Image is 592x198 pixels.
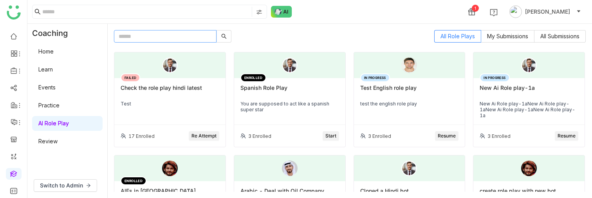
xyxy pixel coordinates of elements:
[38,48,54,55] a: Home
[38,66,53,73] a: Learn
[189,131,219,141] button: Re Attempt
[162,161,178,176] img: 6891e6b463e656570aba9a5a
[480,73,509,82] div: IN PROGRESS
[121,101,219,107] div: Test
[38,120,69,127] a: AI Role Play
[480,101,578,118] div: New Ai Role play-1aNew Ai Role play-1aNew Ai Role play-1aNew Ai Role play-1a
[521,161,537,176] img: 6891e6b463e656570aba9a5a
[34,179,97,192] button: Switch to Admin
[555,131,578,141] button: Resume
[240,101,339,112] div: You are supposed to act like a spanish super star
[240,73,266,82] div: ENROLLED
[472,5,479,12] div: 1
[256,9,262,15] img: search-type.svg
[325,132,336,140] span: Start
[360,101,459,107] div: test the english role play
[525,7,570,16] span: [PERSON_NAME]
[121,84,219,98] div: Check the role play hindi latest
[323,131,339,141] button: Start
[282,161,298,176] img: 689c4d09a2c09d0bea1c05ba
[440,33,475,39] span: All Role Plays
[38,102,60,109] a: Practice
[38,138,58,144] a: Review
[282,57,298,73] img: male-person.png
[435,131,458,141] button: Resume
[490,9,498,16] img: help.svg
[40,181,83,190] span: Switch to Admin
[38,84,56,91] a: Events
[271,6,292,18] img: ask-buddy-normal.svg
[128,133,155,139] div: 17 Enrolled
[360,73,390,82] div: IN PROGRESS
[162,57,178,73] img: male-person.png
[240,84,339,98] div: Spanish Role Play
[7,5,21,20] img: logo
[368,133,391,139] div: 3 Enrolled
[401,57,417,73] img: 68930212d8d78f14571aeecf
[487,133,511,139] div: 3 Enrolled
[540,33,579,39] span: All Submissions
[509,5,522,18] img: avatar
[558,132,576,140] span: Resume
[438,132,456,140] span: Resume
[521,57,537,73] img: male-person.png
[121,73,140,82] div: FAILED
[360,84,459,98] div: Test English role play
[401,161,417,176] img: male-person.png
[480,84,578,98] div: New Ai Role play-1a
[27,24,79,43] div: Coaching
[248,133,271,139] div: 3 Enrolled
[508,5,583,18] button: [PERSON_NAME]
[487,33,528,39] span: My Submissions
[121,177,146,185] div: ENROLLED
[191,132,217,140] span: Re Attempt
